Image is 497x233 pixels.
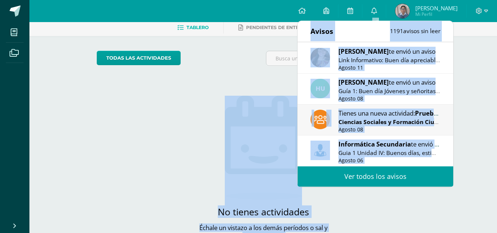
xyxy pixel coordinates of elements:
div: Link Informativo: Buen día apreciables estudiantes, es un gusto dirigirme a ustedes en este inici... [338,56,441,64]
span: avisos sin leer [390,27,440,35]
span: [PERSON_NAME] [338,78,389,87]
img: 4b3193a9a6b9d84d82606705fbbd4e56.png [395,4,410,18]
div: te envió un aviso [338,77,441,87]
h2: No tienes actividades [190,205,337,218]
img: no_activities.png [225,96,302,200]
span: Pendientes de entrega [246,25,309,30]
img: 8322e32a4062cfa8b237c59eedf4f548.png [310,48,330,67]
img: 6ed6846fa57649245178fca9fc9a58dd.png [310,141,330,160]
a: Ver todos los avisos [298,166,453,187]
span: Informática Secundaria [338,140,411,148]
div: Agosto 11 [338,65,441,71]
input: Busca una actividad próxima aquí... [266,51,429,66]
div: Guía 1: Buen día Jóvenes y señoritas que San Juan Bosco Y María Auxiliadora les Bendigan. Por med... [338,87,441,95]
span: [PERSON_NAME] [415,4,458,12]
div: te envió un aviso [338,139,441,149]
span: Mi Perfil [415,11,458,17]
span: Prueba de Logro [415,109,465,117]
a: todas las Actividades [97,51,181,65]
div: | Prueba de Logro [338,118,441,126]
div: Tienes una nueva actividad: [338,108,441,118]
span: Tablero [187,25,209,30]
div: Agosto 08 [338,127,441,133]
div: te envió un aviso [338,46,441,56]
div: Guia 1 Unidad IV: Buenos días, estimados estudiantes, es un gusto saludarles por este medio, les ... [338,149,441,157]
img: fd23069c3bd5c8dde97a66a86ce78287.png [310,79,330,98]
span: 1191 [390,27,403,35]
a: Tablero [177,22,209,33]
div: Agosto 08 [338,96,441,102]
div: Agosto 06 [338,158,441,164]
span: [PERSON_NAME] [338,47,389,56]
a: Pendientes de entrega [238,22,309,33]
